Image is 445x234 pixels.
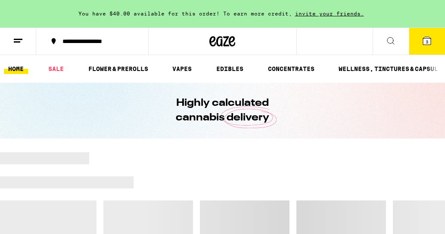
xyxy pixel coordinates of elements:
span: 3 [426,39,428,44]
a: FLOWER & PREROLLS [84,64,152,74]
button: 3 [409,28,445,55]
a: HOME [4,64,28,74]
a: EDIBLES [212,64,248,74]
span: invite your friends. [292,11,367,16]
span: You have $40.00 available for this order! To earn more credit, [78,11,292,16]
a: SALE [44,64,68,74]
h1: Highly calculated cannabis delivery [152,96,294,125]
iframe: Opens a widget where you can find more information [390,208,436,230]
a: VAPES [168,64,196,74]
a: CONCENTRATES [264,64,319,74]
